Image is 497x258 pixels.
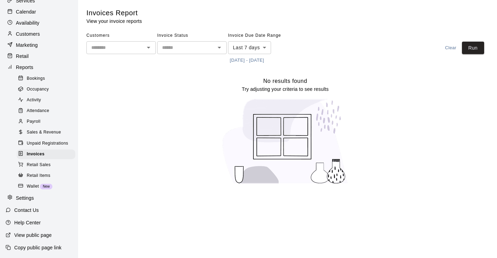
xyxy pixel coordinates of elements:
[17,138,78,149] a: Unpaid Registrations
[86,30,156,41] span: Customers
[214,43,224,52] button: Open
[17,106,75,116] div: Attendance
[17,127,78,138] a: Sales & Revenue
[17,84,78,95] a: Occupancy
[6,193,73,203] a: Settings
[27,162,51,169] span: Retail Sales
[17,95,75,105] div: Activity
[16,64,33,71] p: Reports
[17,181,78,192] a: WalletNew
[17,139,75,148] div: Unpaid Registrations
[228,41,271,54] div: Last 7 days
[216,93,355,190] img: No results found
[6,62,73,72] a: Reports
[17,128,75,137] div: Sales & Revenue
[14,232,52,239] p: View public page
[86,8,142,18] h5: Invoices Report
[27,129,61,136] span: Sales & Revenue
[27,86,49,93] span: Occupancy
[16,42,38,49] p: Marketing
[27,75,45,82] span: Bookings
[17,117,78,127] a: Payroll
[16,53,29,60] p: Retail
[16,19,40,26] p: Availability
[27,183,39,190] span: Wallet
[6,51,73,61] a: Retail
[6,18,73,28] a: Availability
[27,97,41,104] span: Activity
[27,140,68,147] span: Unpaid Registrations
[14,219,41,226] p: Help Center
[228,55,266,66] button: [DATE] - [DATE]
[17,170,78,181] a: Retail Items
[157,30,227,41] span: Invoice Status
[16,8,36,15] p: Calendar
[27,108,49,114] span: Attendance
[16,31,40,37] p: Customers
[14,207,39,214] p: Contact Us
[17,74,75,84] div: Bookings
[462,42,484,54] button: Run
[27,118,40,125] span: Payroll
[17,73,78,84] a: Bookings
[17,182,75,191] div: WalletNew
[14,244,61,251] p: Copy public page link
[27,172,50,179] span: Retail Items
[228,30,289,41] span: Invoice Due Date Range
[263,77,307,86] h6: No results found
[6,7,73,17] a: Calendar
[17,95,78,106] a: Activity
[16,195,34,201] p: Settings
[17,149,75,159] div: Invoices
[6,29,73,39] a: Customers
[17,106,78,117] a: Attendance
[6,40,73,50] a: Marketing
[17,85,75,94] div: Occupancy
[144,43,153,52] button: Open
[40,184,52,188] span: New
[17,117,75,127] div: Payroll
[86,18,142,25] p: View your invoice reports
[17,160,75,170] div: Retail Sales
[17,171,75,181] div: Retail Items
[242,86,329,93] p: Try adjusting your criteria to see results
[27,151,44,158] span: Invoices
[17,160,78,170] a: Retail Sales
[17,149,78,160] a: Invoices
[440,42,462,54] button: Clear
